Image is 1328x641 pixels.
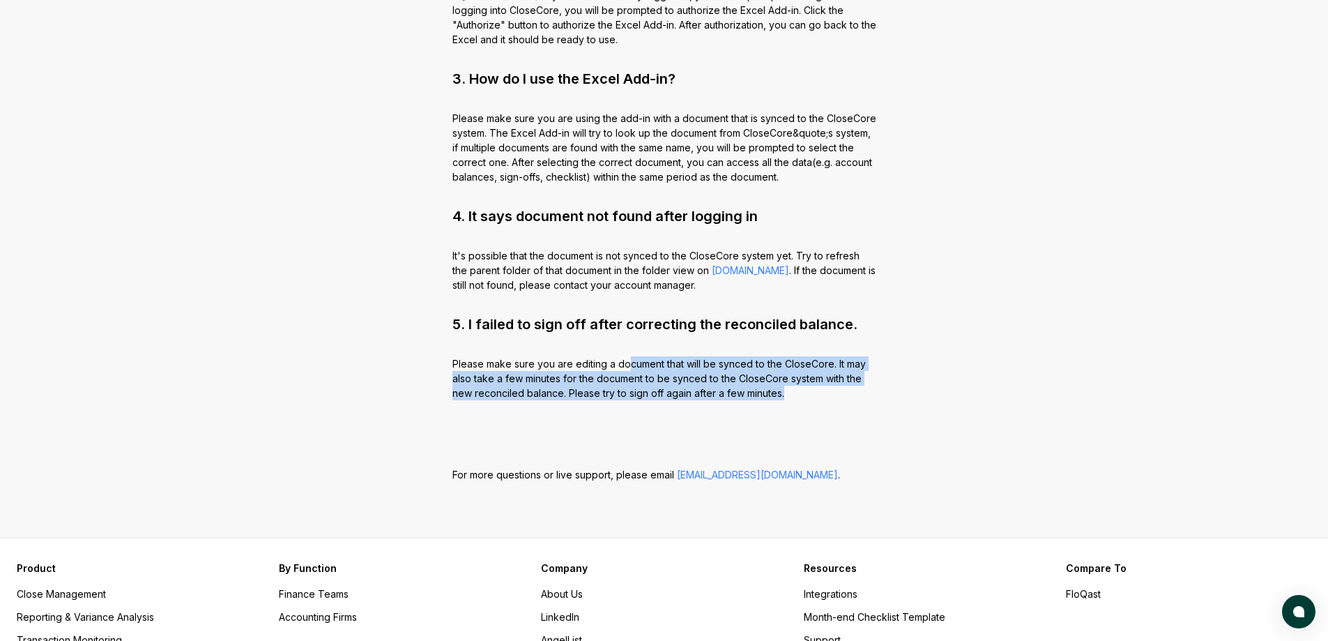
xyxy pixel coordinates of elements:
[804,588,857,600] a: Integrations
[17,561,262,575] h3: Product
[279,561,524,575] h3: By Function
[804,561,1049,575] h3: Resources
[541,611,579,623] a: LinkedIn
[541,588,583,600] a: About Us
[452,206,876,226] h2: 4. It says document not found after logging in
[1066,561,1311,575] h3: Compare To
[452,315,876,334] h2: 5. I failed to sign off after correcting the reconciled balance.
[17,611,154,623] a: Reporting & Variance Analysis
[279,588,349,600] a: Finance Teams
[452,69,876,89] h2: 3. How do I use the Excel Add-in?
[452,248,876,292] p: It's possible that the document is not synced to the CloseCore system yet. Try to refresh the par...
[541,561,786,575] h3: Company
[452,111,876,184] p: Please make sure you are using the add-in with a document that is synced to the CloseCore system....
[1066,588,1101,600] a: FloQast
[1282,595,1315,628] button: atlas-launcher
[677,469,838,481] a: [EMAIL_ADDRESS][DOMAIN_NAME]
[804,611,945,623] a: Month-end Checklist Template
[712,264,789,276] a: [DOMAIN_NAME]
[279,611,357,623] a: Accounting Firms
[452,356,876,400] p: Please make sure you are editing a document that will be synced to the CloseCore. It may also tak...
[17,588,106,600] a: Close Management
[452,467,876,482] p: For more questions or live support, please email .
